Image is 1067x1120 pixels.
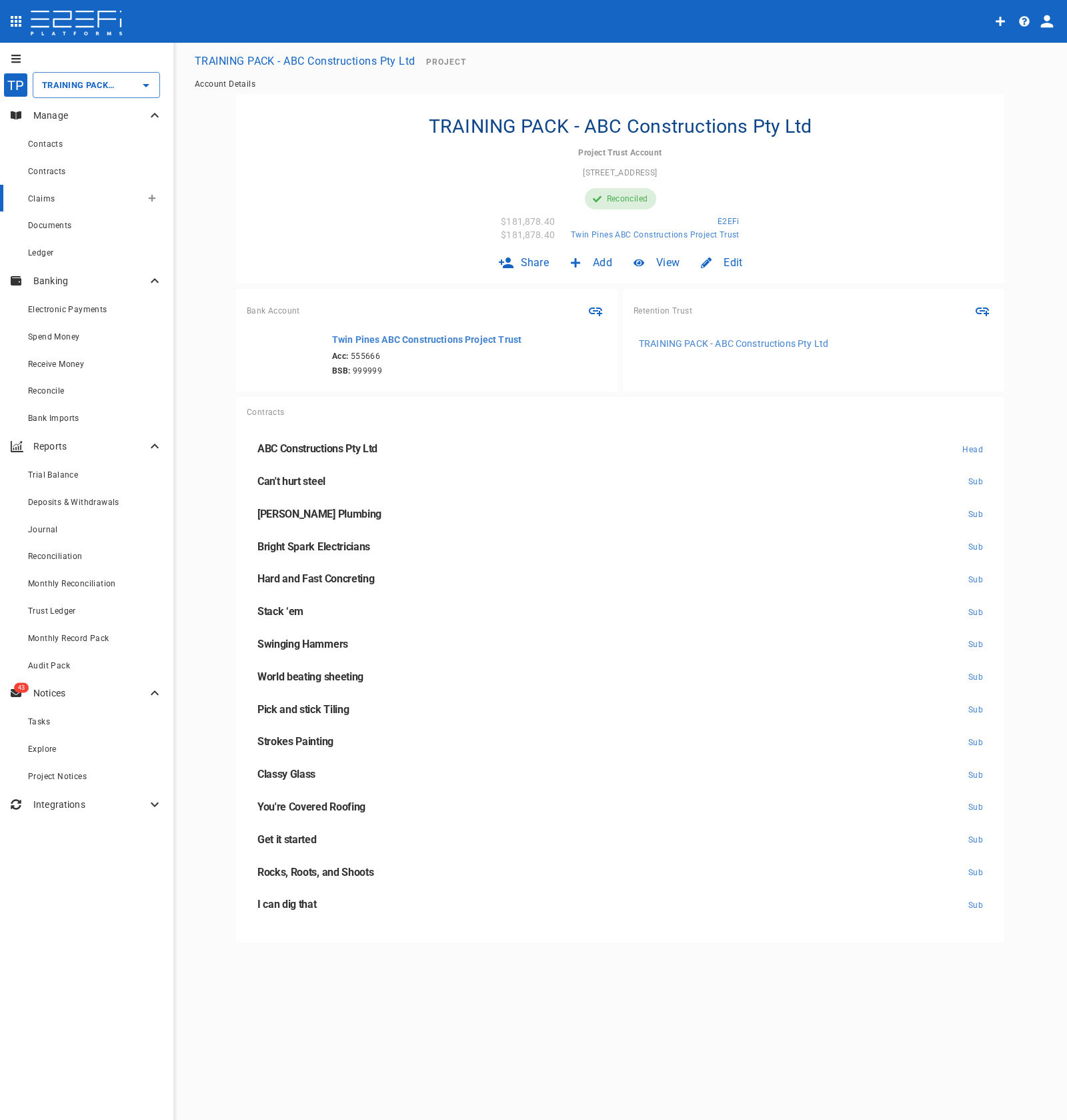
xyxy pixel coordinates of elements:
[28,634,109,643] span: Monthly Record Pack
[724,255,742,270] span: Edit
[968,672,983,682] span: Sub
[968,575,983,584] span: Sub
[28,194,55,203] span: Claims
[968,640,983,649] span: Sub
[583,168,657,177] span: [STREET_ADDRESS]
[247,791,994,824] a: You're Covered RoofingSub
[247,466,994,498] a: Can't hurt steelSub
[968,901,983,910] span: Sub
[332,366,351,376] b: BSB:
[195,79,1046,89] nav: breadcrumb
[28,772,87,781] span: Project Notices
[426,57,466,67] span: Project
[247,306,300,316] span: Bank Account
[33,686,147,700] p: Notices
[968,608,983,617] span: Sub
[247,694,994,726] a: Pick and stick TilingSub
[28,525,58,534] span: Journal
[33,274,147,288] p: Banking
[332,352,521,361] span: 555666
[571,230,740,239] span: Twin Pines ABC Constructions Project Trust
[257,866,373,879] span: Rocks, Roots, and Shoots
[247,596,994,628] a: Stack ‘emSub
[148,194,156,202] span: Create claim
[607,194,648,203] span: Reconciled
[247,531,994,564] a: Bright Spark ElectriciansSub
[257,703,349,716] span: Pick and stick Tiling
[28,579,116,588] span: Monthly Reconciliation
[247,628,994,661] a: Swinging HammersSub
[968,477,983,486] span: Sub
[257,475,325,488] span: Can't hurt steel
[257,605,303,618] span: Stack ‘em
[14,683,29,693] span: 43
[623,247,690,278] div: View
[634,306,692,316] span: Retention Trust
[28,305,107,314] span: Electronic Payments
[257,442,377,455] span: ABC Constructions Pty Ltd
[137,76,155,95] button: Open
[28,332,79,342] span: Spend Money
[28,360,84,369] span: Receive Money
[247,758,994,791] a: Classy GlassSub
[560,247,623,278] div: Add
[28,606,76,616] span: Trust Ledger
[28,248,53,257] span: Ledger
[247,661,994,694] a: World beating sheetingSub
[33,798,147,811] p: Integrations
[257,898,317,911] span: I can dig that
[501,228,555,241] p: $181,878.40
[257,540,370,553] span: Bright Spark Electricians
[247,824,994,857] a: Get it startedSub
[28,221,72,230] span: Documents
[28,386,65,396] span: Reconcile
[39,78,117,92] input: TRAINING PACK - ABC Constructions Pty Ltd
[584,300,607,322] span: Connect Bank Feed
[578,148,662,157] span: Project Trust Account
[962,445,983,454] span: Head
[257,833,317,846] span: Get it started
[3,73,28,97] div: TP
[634,333,994,354] a: TRAINING PACK - ABC Constructions Pty Ltd
[593,255,612,270] span: Add
[195,79,255,89] a: Account Details
[33,440,147,453] p: Reports
[257,572,374,585] span: Hard and Fast Concreting
[28,498,119,507] span: Deposits & Withdrawals
[247,563,994,596] a: Hard and Fast ConcretingSub
[28,744,57,754] span: Explore
[189,48,421,74] button: TRAINING PACK - ABC Constructions Pty Ltd
[28,470,78,480] span: Trial Balance
[257,670,363,683] span: World beating sheeting
[247,889,994,921] a: I can dig thatSub
[28,139,63,149] span: Contacts
[968,705,983,714] span: Sub
[332,333,521,346] p: Twin Pines ABC Constructions Project Trust
[247,726,994,758] a: Strokes PaintingSub
[33,109,147,122] p: Manage
[332,366,521,376] span: 999999
[968,802,983,812] span: Sub
[257,638,348,650] span: Swinging Hammers
[257,800,365,813] span: You're Covered Roofing
[28,414,79,423] span: Bank Imports
[257,768,315,780] span: Classy Glass
[968,542,983,552] span: Sub
[971,300,994,322] button: Link RTA
[690,247,753,278] div: Edit
[656,255,680,270] span: View
[247,408,285,417] span: Contracts
[257,508,381,520] span: [PERSON_NAME] Plumbing
[28,552,83,561] span: Reconciliation
[487,247,560,278] div: Share
[28,167,66,176] span: Contracts
[718,217,740,226] span: E2EFi
[639,337,828,350] p: TRAINING PACK - ABC Constructions Pty Ltd
[332,352,349,361] b: Acc:
[968,835,983,845] span: Sub
[968,738,983,747] span: Sub
[247,433,994,466] a: ABC Constructions Pty LtdHead
[257,735,333,748] span: Strokes Painting
[429,115,812,137] h4: TRAINING PACK - ABC Constructions Pty Ltd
